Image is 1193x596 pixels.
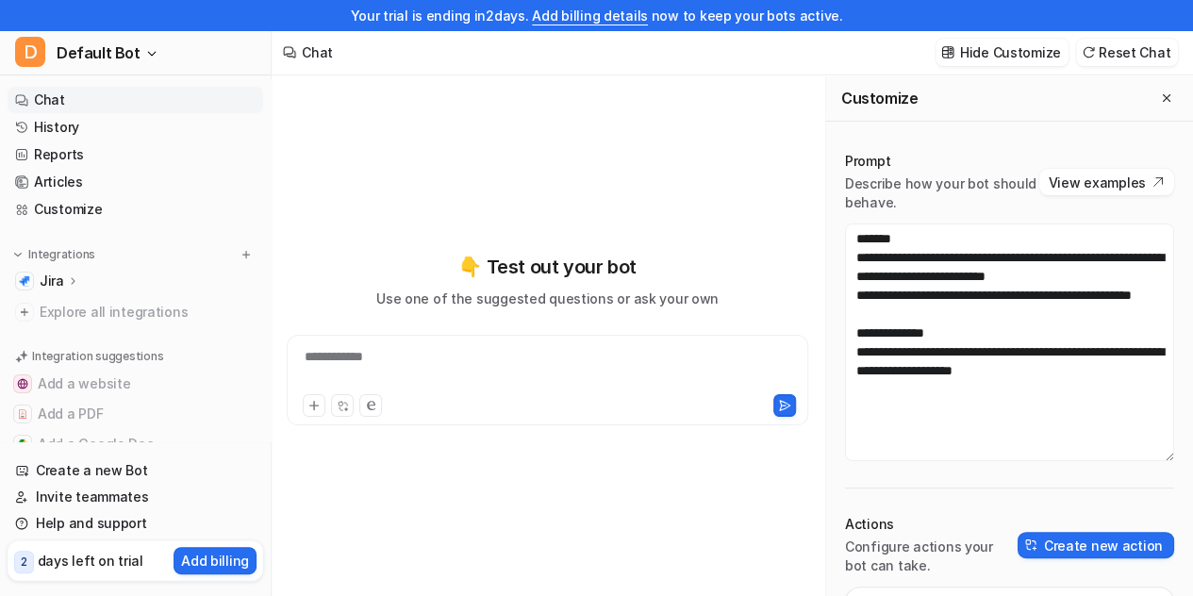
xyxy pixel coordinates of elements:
[845,152,1039,171] p: Prompt
[15,37,45,67] span: D
[841,89,918,108] h2: Customize
[936,39,1069,66] button: Hide Customize
[458,253,636,281] p: 👇 Test out your bot
[19,275,30,287] img: Jira
[845,538,1018,575] p: Configure actions your bot can take.
[1155,87,1178,109] button: Close flyout
[8,484,263,510] a: Invite teammates
[40,272,64,290] p: Jira
[1039,169,1174,195] button: View examples
[11,248,25,261] img: expand menu
[40,297,256,327] span: Explore all integrations
[1025,538,1038,552] img: create-action-icon.svg
[181,551,249,571] p: Add billing
[376,289,719,308] p: Use one of the suggested questions or ask your own
[960,42,1061,62] p: Hide Customize
[28,247,95,262] p: Integrations
[17,408,28,420] img: Add a PDF
[845,174,1039,212] p: Describe how your bot should behave.
[15,303,34,322] img: explore all integrations
[8,114,263,141] a: History
[1082,45,1095,59] img: reset
[8,141,263,168] a: Reports
[8,369,263,399] button: Add a websiteAdd a website
[8,87,263,113] a: Chat
[8,196,263,223] a: Customize
[8,169,263,195] a: Articles
[1018,532,1174,558] button: Create new action
[8,299,263,325] a: Explore all integrations
[8,399,263,429] button: Add a PDFAdd a PDF
[8,510,263,537] a: Help and support
[174,547,257,574] button: Add billing
[941,45,954,59] img: customize
[302,42,333,62] div: Chat
[845,515,1018,534] p: Actions
[240,248,253,261] img: menu_add.svg
[21,554,27,571] p: 2
[8,457,263,484] a: Create a new Bot
[38,551,143,571] p: days left on trial
[17,439,28,450] img: Add a Google Doc
[1076,39,1178,66] button: Reset Chat
[17,378,28,389] img: Add a website
[57,40,141,66] span: Default Bot
[8,429,263,459] button: Add a Google DocAdd a Google Doc
[532,8,648,24] a: Add billing details
[32,348,163,365] p: Integration suggestions
[8,245,101,264] button: Integrations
